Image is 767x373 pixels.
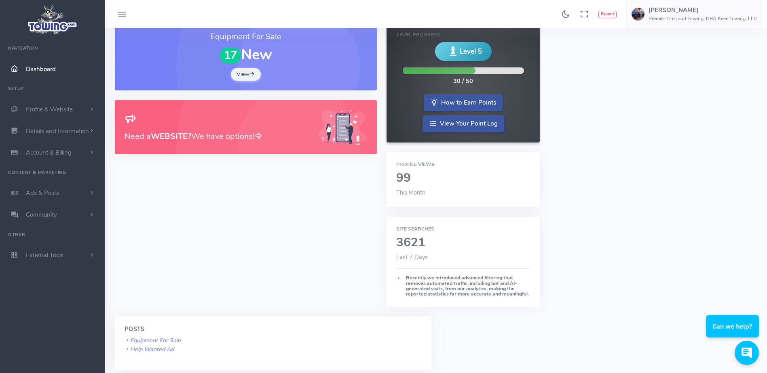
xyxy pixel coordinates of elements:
span: Account & Billing [26,149,72,157]
span: Last 7 Days [396,253,428,261]
b: WEBSITE? [151,131,191,142]
span: Details and Information [26,127,89,135]
iframe: Conversations [700,293,767,373]
div: 30 / 50 [453,77,473,86]
span: Level 5 [460,46,482,57]
h3: Equipment For Sale [125,31,367,43]
span: Ads & Posts [26,189,59,197]
span: External Tools [26,251,63,259]
h6: Site Searches [396,226,530,232]
h3: Need a We have options! [125,130,309,142]
span: Profile & Website [26,105,73,113]
a: View [231,68,261,81]
span: Community [26,211,57,219]
a: View Your Point Log [423,115,504,132]
h6: Level Progress [397,32,530,38]
a: Equipment For Sale [125,336,181,344]
h2: 3621 [396,236,530,249]
button: Report [598,11,617,18]
h6: Premier Tires and Towing, DBA Keee Towing, LLC [649,16,757,21]
span: 17 [220,47,241,64]
h6: Profile Views [396,162,530,167]
span: This Month [396,189,425,197]
a: How to Earn Points [424,94,503,111]
h6: Recently we introduced advanced filtering that removes automated traffic, including bot and AI-ge... [396,275,530,297]
h1: New [125,47,367,64]
img: logo [25,2,80,37]
a: Help Wanted Ad [125,345,174,353]
img: user-image [632,8,644,21]
span: Dashboard [26,65,56,73]
h4: Posts [125,326,422,333]
h2: 99 [396,172,530,185]
img: Generic placeholder image [319,110,367,145]
h5: [PERSON_NAME] [649,7,757,13]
